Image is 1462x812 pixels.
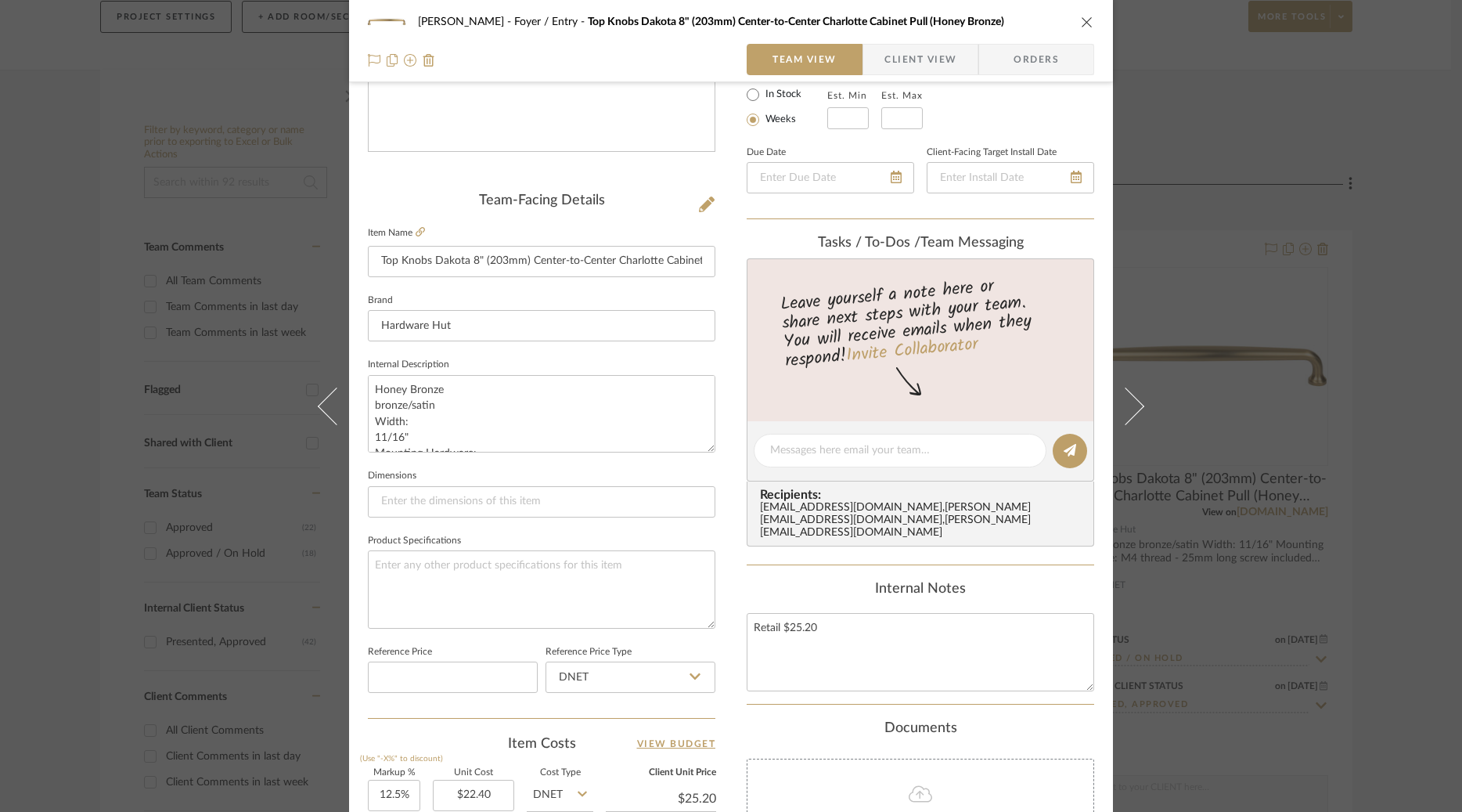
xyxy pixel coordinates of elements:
label: Client-Facing Target Install Date [927,149,1057,157]
label: Est. Min [827,90,867,101]
span: Top Knobs Dakota 8" (203mm) Center-to-Center Charlotte Cabinet Pull (Honey Bronze) [588,16,1004,27]
div: Internal Notes [747,581,1094,598]
label: Internal Description [368,361,449,369]
span: Orders [996,44,1076,75]
div: Team-Facing Details [368,193,715,210]
label: Weeks [762,113,796,127]
button: close [1080,15,1094,29]
span: Client View [884,44,956,75]
label: In Stock [762,88,801,102]
mat-radio-group: Select item type [747,85,827,129]
label: Reference Price Type [546,648,632,656]
input: Enter Due Date [747,162,914,193]
input: Enter Item Name [368,246,715,277]
div: Leave yourself a note here or share next steps with your team. You will receive emails when they ... [745,269,1096,374]
a: Invite Collaborator [845,330,979,370]
label: Markup % [368,769,420,777]
label: Due Date [747,149,786,157]
a: View Budget [637,734,716,753]
label: Client Unit Price [606,769,716,777]
label: Est. Max [881,90,923,101]
div: Item Costs [368,734,715,753]
span: Foyer / Entry [514,16,588,27]
div: team Messaging [747,235,1094,252]
input: Enter Install Date [927,162,1094,193]
img: Remove from project [423,54,435,67]
img: 9fed4845-6109-4c58-9a8d-d7ad2486dce8_48x40.jpg [368,6,405,38]
label: Cost Type [527,769,593,777]
span: Recipients: [760,488,1087,502]
span: [PERSON_NAME] [418,16,514,27]
span: Tasks / To-Dos / [818,236,920,250]
label: Reference Price [368,648,432,656]
div: Documents [747,720,1094,738]
input: Enter Brand [368,310,715,341]
label: Unit Cost [433,769,514,777]
label: Dimensions [368,472,416,480]
input: Enter the dimensions of this item [368,486,715,518]
label: Brand [368,297,393,305]
label: Product Specifications [368,537,461,545]
label: Item Name [368,226,425,240]
span: Team View [772,44,837,75]
div: [EMAIL_ADDRESS][DOMAIN_NAME] , [PERSON_NAME][EMAIL_ADDRESS][DOMAIN_NAME] , [PERSON_NAME][EMAIL_AD... [760,502,1087,540]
